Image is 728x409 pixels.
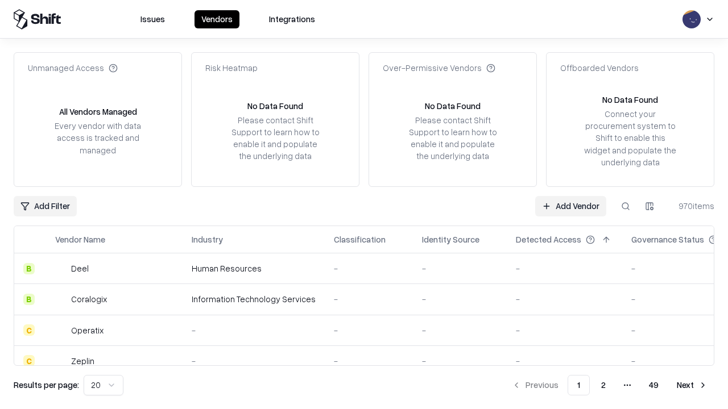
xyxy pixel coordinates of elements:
[228,114,322,162] div: Please contact Shift Support to learn how to enable it and populate the underlying data
[55,324,67,336] img: Operatix
[23,263,35,274] div: B
[583,108,677,168] div: Connect your procurement system to Shift to enable this widget and populate the underlying data
[670,375,714,395] button: Next
[192,262,316,274] div: Human Resources
[14,196,77,216] button: Add Filter
[422,324,498,336] div: -
[592,375,615,395] button: 2
[505,375,714,395] nav: pagination
[71,324,104,336] div: Operatix
[23,355,35,366] div: C
[23,294,35,305] div: B
[28,62,118,74] div: Unmanaged Access
[425,100,481,112] div: No Data Found
[334,324,404,336] div: -
[71,355,94,367] div: Zeplin
[23,324,35,336] div: C
[422,262,498,274] div: -
[195,10,239,28] button: Vendors
[71,262,89,274] div: Deel
[55,294,67,305] img: Coralogix
[55,355,67,366] img: Zeplin
[631,233,704,245] div: Governance Status
[422,355,498,367] div: -
[334,233,386,245] div: Classification
[516,262,613,274] div: -
[334,355,404,367] div: -
[560,62,639,74] div: Offboarded Vendors
[55,263,67,274] img: Deel
[516,293,613,305] div: -
[406,114,500,162] div: Please contact Shift Support to learn how to enable it and populate the underlying data
[516,355,613,367] div: -
[383,62,495,74] div: Over-Permissive Vendors
[516,324,613,336] div: -
[51,120,145,156] div: Every vendor with data access is tracked and managed
[535,196,606,216] a: Add Vendor
[247,100,303,112] div: No Data Found
[192,293,316,305] div: Information Technology Services
[669,200,714,212] div: 970 items
[59,106,137,118] div: All Vendors Managed
[14,379,79,391] p: Results per page:
[568,375,590,395] button: 1
[640,375,668,395] button: 49
[192,233,223,245] div: Industry
[205,62,258,74] div: Risk Heatmap
[192,324,316,336] div: -
[602,94,658,106] div: No Data Found
[516,233,581,245] div: Detected Access
[55,233,105,245] div: Vendor Name
[262,10,322,28] button: Integrations
[422,293,498,305] div: -
[71,293,107,305] div: Coralogix
[422,233,479,245] div: Identity Source
[192,355,316,367] div: -
[334,293,404,305] div: -
[134,10,172,28] button: Issues
[334,262,404,274] div: -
